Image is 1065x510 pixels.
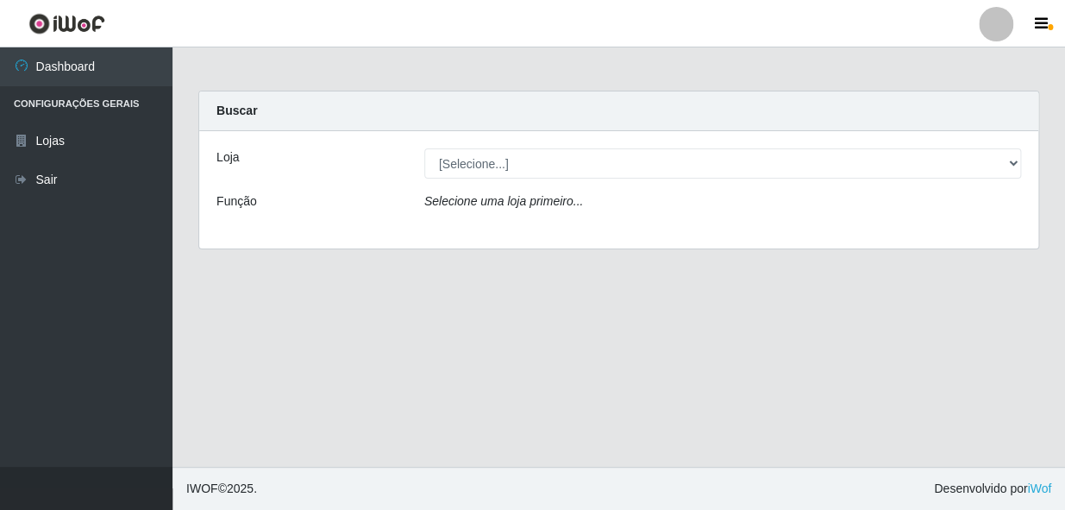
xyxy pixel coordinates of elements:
[216,192,257,211] label: Função
[1027,482,1051,495] a: iWof
[28,13,105,35] img: CoreUI Logo
[186,482,218,495] span: IWOF
[216,104,257,117] strong: Buscar
[186,480,257,498] span: © 2025 .
[934,480,1051,498] span: Desenvolvido por
[424,194,583,208] i: Selecione uma loja primeiro...
[216,148,239,167] label: Loja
